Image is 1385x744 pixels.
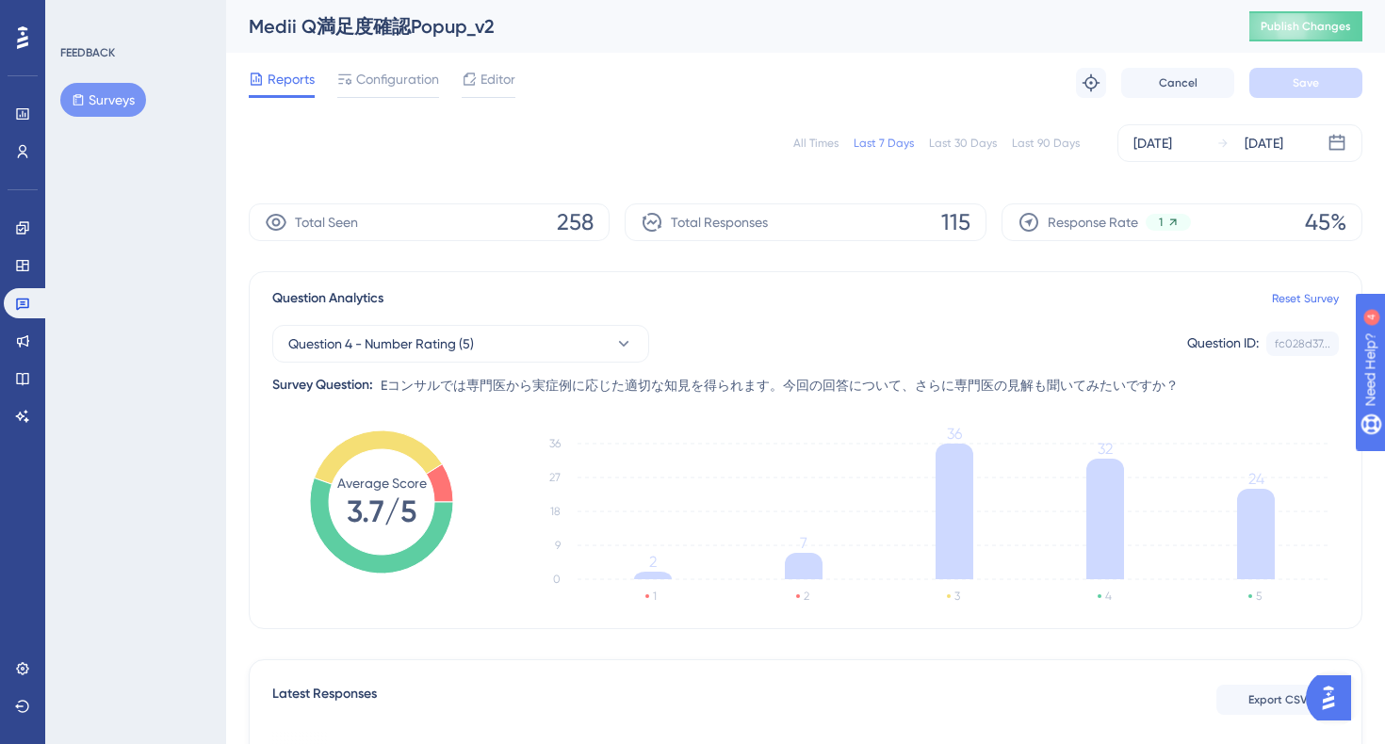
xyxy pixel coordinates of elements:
div: Medii Q満足度確認Popup_v2 [249,13,1202,40]
button: Surveys [60,83,146,117]
div: Question ID: [1187,332,1259,356]
div: Survey Question: [272,374,373,396]
div: Last 7 Days [854,136,914,151]
text: 2 [804,590,809,603]
span: Question Analytics [272,287,383,310]
span: Cancel [1159,75,1198,90]
span: Publish Changes [1261,19,1351,34]
tspan: 32 [1098,440,1113,458]
tspan: 27 [549,471,561,484]
div: All Times [793,136,839,151]
span: Question 4 - Number Rating (5) [288,332,474,355]
span: Editor [481,68,515,90]
span: 45% [1305,207,1346,237]
span: Configuration [356,68,439,90]
div: FEEDBACK [60,45,115,60]
tspan: 24 [1248,470,1264,488]
div: 4 [131,9,137,24]
div: fc028d37... [1275,336,1330,351]
iframe: UserGuiding AI Assistant Launcher [1306,670,1362,726]
text: 4 [1105,590,1112,603]
span: Total Seen [295,211,358,234]
button: Publish Changes [1249,11,1362,41]
tspan: 7 [800,534,807,552]
button: Save [1249,68,1362,98]
tspan: 18 [550,505,561,518]
div: Last 90 Days [1012,136,1080,151]
tspan: 0 [553,573,561,586]
button: Question 4 - Number Rating (5) [272,325,649,363]
span: Reports [268,68,315,90]
span: Save [1293,75,1319,90]
text: 3 [954,590,960,603]
span: Response Rate [1048,211,1138,234]
span: 115 [941,207,970,237]
tspan: 3.7/5 [347,493,416,529]
button: Export CSV [1216,685,1339,715]
tspan: 36 [947,425,962,443]
span: Export CSV [1248,692,1308,707]
span: Eコンサルでは専門医から実症例に応じた適切な知見を得られます。今回の回答について、さらに専門医の見解も聞いてみたいですか？ [381,374,1179,396]
div: [DATE] [1133,132,1172,154]
text: 1 [653,590,657,603]
tspan: 36 [549,437,561,450]
span: 258 [557,207,594,237]
span: Latest Responses [272,683,377,717]
div: Last 30 Days [929,136,997,151]
a: Reset Survey [1272,291,1339,306]
text: 5 [1256,590,1262,603]
div: [DATE] [1245,132,1283,154]
span: Total Responses [671,211,768,234]
span: 1 [1159,215,1163,230]
tspan: 9 [555,539,561,552]
button: Cancel [1121,68,1234,98]
tspan: 2 [649,553,657,571]
span: Need Help? [44,5,118,27]
tspan: Average Score [337,476,427,491]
